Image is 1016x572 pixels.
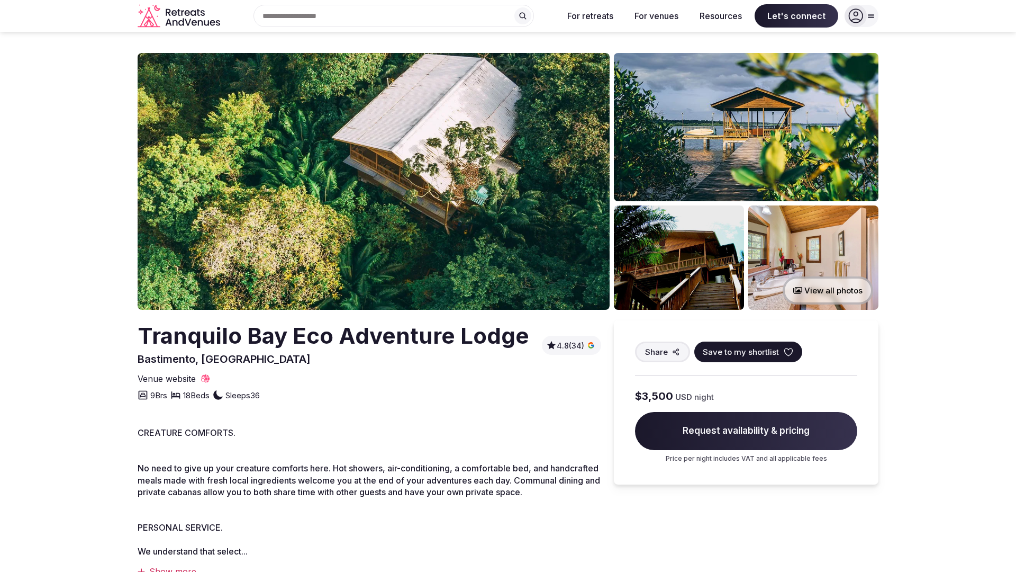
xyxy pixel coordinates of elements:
[635,412,857,450] span: Request availability & pricing
[691,4,750,28] button: Resources
[675,391,692,403] span: USD
[138,353,311,365] span: Bastimento, [GEOGRAPHIC_DATA]
[614,53,878,201] img: Venue gallery photo
[703,346,779,358] span: Save to my shortlist
[748,205,878,310] img: Venue gallery photo
[138,463,600,497] span: No need to give up your creature comforts here. Hot showers, air-conditioning, a comfortable bed,...
[138,373,196,385] span: Venue website
[138,4,222,28] svg: Retreats and Venues company logo
[138,373,211,385] a: Venue website
[755,4,838,28] span: Let's connect
[183,390,210,401] span: 18 Beds
[635,389,673,404] span: $3,500
[225,390,260,401] span: Sleeps 36
[626,4,687,28] button: For venues
[138,320,529,352] h2: Tranquilo Bay Eco Adventure Lodge
[645,346,668,358] span: Share
[559,4,622,28] button: For retreats
[138,522,223,533] span: PERSONAL SERVICE.
[557,341,584,351] span: 4.8 (34)
[546,340,597,351] button: 4.8(34)
[635,342,690,362] button: Share
[694,342,802,362] button: Save to my shortlist
[694,391,714,403] span: night
[138,53,610,310] img: Venue cover photo
[783,276,873,305] button: View all photos
[150,390,167,401] span: 9 Brs
[138,427,235,438] span: CREATURE COMFORTS.
[614,205,744,310] img: Venue gallery photo
[138,4,222,28] a: Visit the homepage
[635,454,857,463] p: Price per night includes VAT and all applicable fees
[138,546,248,557] span: We understand that select...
